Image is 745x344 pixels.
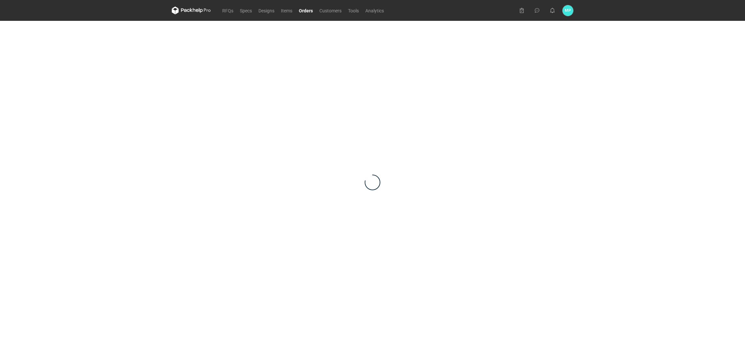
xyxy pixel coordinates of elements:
[345,7,362,14] a: Tools
[172,7,211,14] svg: Packhelp Pro
[237,7,255,14] a: Specs
[362,7,387,14] a: Analytics
[278,7,296,14] a: Items
[255,7,278,14] a: Designs
[296,7,316,14] a: Orders
[562,5,573,16] div: Martyna Paroń
[562,5,573,16] button: MP
[316,7,345,14] a: Customers
[219,7,237,14] a: RFQs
